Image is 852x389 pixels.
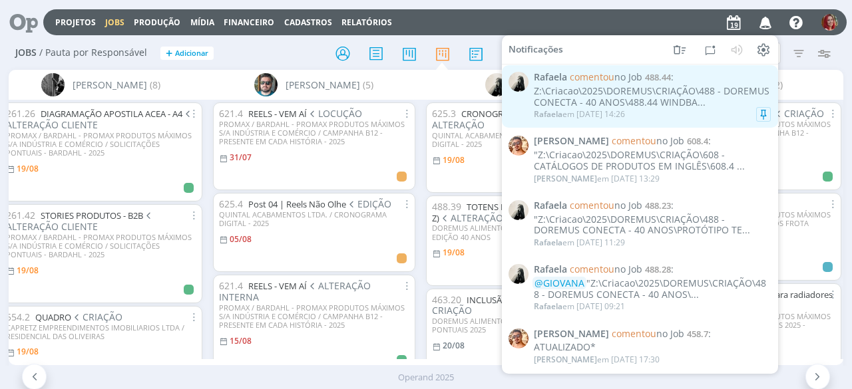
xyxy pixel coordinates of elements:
[337,17,396,28] button: Relatórios
[534,174,660,183] div: em [DATE] 13:29
[219,210,409,227] div: QUINTAL ACABAMENTOS LTDA. / CRONOGRAMA DIGITAL - 2025
[509,328,529,348] img: V
[534,238,625,247] div: em [DATE] 11:29
[534,136,771,147] span: :
[219,120,409,146] div: PROMAX / BARDAHL - PROMAX PRODUTOS MÁXIMOS S/A INDÚSTRIA E COMÉRCIO / CAMPANHA B12 - PRESENTE EM ...
[534,342,771,353] div: ATUALIZADO*
[51,17,100,28] button: Projetos
[219,279,371,303] span: ALTERAÇÃO INTERNA
[130,17,184,28] button: Produção
[432,131,622,148] div: QUINTAL ACABAMENTOS LTDA. / CRONOGRAMA DIGITAL - 2025
[432,200,461,213] span: 488.39
[432,107,456,120] span: 625.3
[41,209,143,221] a: STORIES PRODUTOS - B2B
[570,263,614,275] span: comentou
[166,47,172,61] span: +
[6,311,30,323] span: 554.2
[570,70,614,83] span: comentou
[230,335,252,346] : 15/08
[570,199,614,211] span: comentou
[248,108,307,120] a: REELS - VEM AÍ
[219,107,243,120] span: 621.4
[570,199,642,211] span: no Job
[534,108,562,120] span: Rafaela
[160,47,214,61] button: +Adicionar
[432,293,595,317] span: CRIAÇÃO
[687,327,708,339] span: 458.7
[534,302,625,311] div: em [DATE] 09:21
[341,17,392,28] a: Relatórios
[105,17,124,28] a: Jobs
[534,264,567,275] span: Rafaela
[509,44,563,55] span: Notificações
[687,135,708,147] span: 608.4
[55,17,96,28] a: Projetos
[821,11,839,34] button: G
[534,301,562,312] span: Rafaela
[443,247,465,258] : 19/08
[534,172,597,184] span: [PERSON_NAME]
[254,73,278,96] img: R
[534,200,771,211] span: :
[443,154,465,166] : 19/08
[230,233,252,245] : 05/08
[363,78,373,92] span: (5)
[6,209,154,233] span: ALTERAÇÃO CLIENTE
[432,201,614,224] a: TOTENS DE SINALIZAÇÃO (A-H, I-P, Q-Z)
[35,311,71,323] a: QUADRO
[467,294,584,306] a: INCLUSÃO DE FILIAL NA ARTE
[645,289,833,312] a: RÓTULO 500ML - Fluido para radiadores - 7Estrelas
[534,237,562,248] span: Rafaela
[570,70,642,83] span: no Job
[432,107,614,131] span: ALTERAÇÃO
[534,150,771,172] div: "Z:\Criacao\2025\DOREMUS\CRIAÇÃO\608 - CATÁLOGOS DE PRODUTOS EM INGLÊS\608.4 ...
[190,17,214,28] a: Mídia
[509,200,529,220] img: R
[570,263,642,275] span: no Job
[432,223,622,241] div: DOREMUS ALIMENTOS LTDA / DOREMUS CONECTA - EDIÇÃO 40 ANOS
[6,323,196,340] div: CAPRETZ EMPREENDIMENTOS IMOBILIARIOS LTDA / RESIDENCIAL DAS OLIVEIRAS
[534,278,771,301] div: "Z:\Criacao\2025\DOREMUS\CRIAÇÃO\488 - DOREMUS CONECTA - 40 ANOS\...
[534,110,625,119] div: em [DATE] 14:26
[39,47,147,59] span: / Pauta por Responsável
[534,277,584,289] span: @GIOVANA
[6,131,196,158] div: PROMAX / BARDAHL - PROMAX PRODUTOS MÁXIMOS S/A INDÚSTRIA E COMÉRCIO / SOLICITAÇÕES PONTUAIS - BAR...
[219,279,243,292] span: 621.4
[15,47,37,59] span: Jobs
[6,107,35,120] span: 261.26
[284,17,332,28] span: Cadastros
[73,78,147,92] span: [PERSON_NAME]
[509,72,529,92] img: R
[286,78,360,92] span: [PERSON_NAME]
[41,108,182,120] a: DIAGRAMAÇÃO APOSTILA ACEA - A4
[773,107,824,120] span: CRIAÇÃO
[645,71,671,83] span: 488.44
[6,233,196,259] div: PROMAX / BARDAHL - PROMAX PRODUTOS MÁXIMOS S/A INDÚSTRIA E COMÉRCIO / SOLICITAÇÕES PONTUAIS - BAR...
[534,354,597,365] span: [PERSON_NAME]
[175,49,208,58] span: Adicionar
[534,200,567,211] span: Rafaela
[534,264,771,275] span: :
[534,328,771,339] span: :
[432,317,622,334] div: DOREMUS ALIMENTOS LTDA / SOLICITAÇÕES PONTUAIS 2025
[612,134,684,147] span: no Job
[230,152,252,163] : 31/07
[186,17,218,28] button: Mídia
[346,197,391,210] span: EDIÇÃO
[17,163,39,174] : 19/08
[150,78,160,92] span: (8)
[534,72,771,83] span: :
[509,136,529,156] img: V
[645,199,671,211] span: 488.23
[443,340,465,351] : 20/08
[219,303,409,330] div: PROMAX / BARDAHL - PROMAX PRODUTOS MÁXIMOS S/A INDÚSTRIA E COMÉRCIO / CAMPANHA B12 - PRESENTE EM ...
[534,86,771,108] div: Z:\Criacao\2025\DOREMUS\CRIAÇÃO\488 - DOREMUS CONECTA - 40 ANOS\488.44 WINDBA...
[248,198,346,210] a: Post 04 | Reels Não Olhe
[509,264,529,284] img: R
[534,136,609,147] span: [PERSON_NAME]
[6,209,35,221] span: 261.42
[439,211,542,224] span: ALTERAÇÃO CLIENTE
[248,280,307,292] a: REELS - VEM AÍ
[645,263,671,275] span: 488.28
[224,17,274,28] a: Financeiro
